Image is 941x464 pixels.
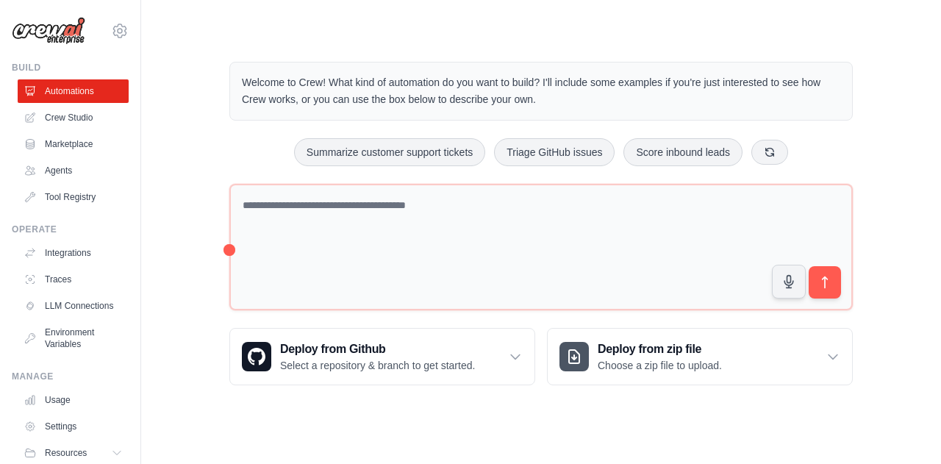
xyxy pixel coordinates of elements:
[598,340,722,358] h3: Deploy from zip file
[18,268,129,291] a: Traces
[18,106,129,129] a: Crew Studio
[598,358,722,373] p: Choose a zip file to upload.
[280,358,475,373] p: Select a repository & branch to get started.
[18,415,129,438] a: Settings
[494,138,615,166] button: Triage GitHub issues
[45,447,87,459] span: Resources
[280,340,475,358] h3: Deploy from Github
[623,138,743,166] button: Score inbound leads
[294,138,485,166] button: Summarize customer support tickets
[12,62,129,74] div: Build
[12,17,85,45] img: Logo
[18,294,129,318] a: LLM Connections
[242,74,840,108] p: Welcome to Crew! What kind of automation do you want to build? I'll include some examples if you'...
[12,224,129,235] div: Operate
[18,132,129,156] a: Marketplace
[18,185,129,209] a: Tool Registry
[18,159,129,182] a: Agents
[18,388,129,412] a: Usage
[12,371,129,382] div: Manage
[18,241,129,265] a: Integrations
[18,79,129,103] a: Automations
[18,321,129,356] a: Environment Variables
